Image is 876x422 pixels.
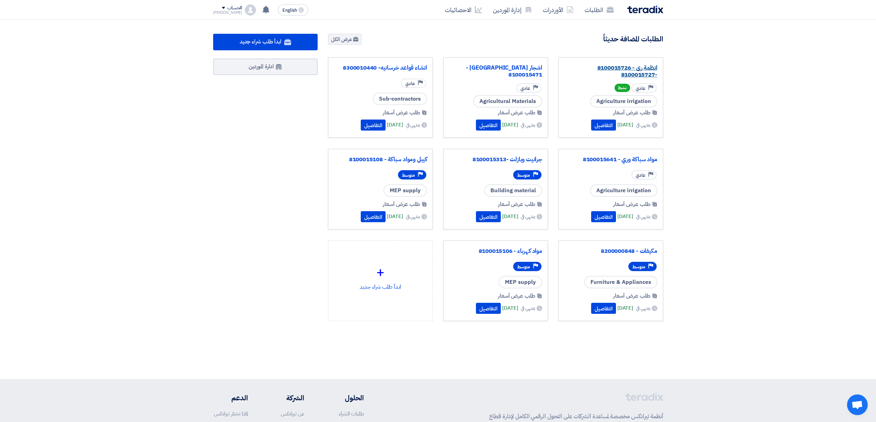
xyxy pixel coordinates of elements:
a: الاحصائيات [439,2,487,18]
span: نشط [615,84,630,92]
h4: الطلبات المضافة حديثاً [603,34,663,43]
img: Teradix logo [627,6,663,13]
span: ينتهي في [406,213,420,220]
span: متوسط [402,172,415,178]
a: جرانيت وبازلت -8100015313 [449,156,542,163]
a: الأوردرات [537,2,579,18]
span: متوسط [517,172,530,178]
span: Sub-contractors [373,93,427,105]
span: ينتهي في [521,305,535,312]
span: Agricultural Materials [473,95,542,107]
button: التفاصيل [591,303,616,314]
span: متوسط [633,264,645,270]
span: عادي [636,85,645,92]
span: [DATE] [502,121,518,129]
span: طلب عرض أسعار [498,109,535,117]
span: ينتهي في [636,121,650,128]
a: مواد سباكة وري - 8100015641 [564,156,657,163]
a: مكيفات - 8200000848 [564,248,657,255]
span: متوسط [517,264,530,270]
li: الدعم [213,393,248,403]
div: [PERSON_NAME] [213,11,242,14]
a: Open chat [847,394,868,415]
span: MEP supply [384,184,427,197]
span: طلب عرض أسعار [383,200,420,208]
div: ابدأ طلب شراء جديد [334,246,427,307]
span: ينتهي في [406,121,420,128]
span: [DATE] [387,121,403,129]
span: MEP supply [499,276,542,288]
a: اشجار [GEOGRAPHIC_DATA] - 8100015471 [449,64,542,78]
button: التفاصيل [476,303,501,314]
button: التفاصيل [476,120,501,131]
a: لماذا تختار تيرادكس [214,410,248,418]
img: profile_test.png [245,4,256,16]
span: Furniture & Appliances [584,276,657,288]
span: طلب عرض أسعار [383,109,420,117]
span: طلب عرض أسعار [613,109,650,117]
span: English [282,8,297,13]
button: English [278,4,308,16]
span: عادي [636,172,645,178]
span: طلب عرض أسعار [613,292,650,300]
span: ينتهي في [521,121,535,128]
div: الحساب [227,5,242,11]
a: انشاء قواعد خرسانيه- 8300010440 [334,64,427,71]
span: ينتهي في [636,305,650,312]
a: الطلبات [579,2,619,18]
a: عرض الكل [328,34,361,45]
span: ابدأ طلب شراء جديد [240,38,281,46]
span: طلب عرض أسعار [498,200,535,208]
li: الحلول [325,393,364,403]
a: مواد كهرباء - 8100015106 [449,248,542,255]
a: إدارة الموردين [487,2,537,18]
span: ينتهي في [521,213,535,220]
div: + [334,262,427,283]
span: Agriculture irrigation [590,95,657,107]
span: طلب عرض أسعار [498,292,535,300]
span: ينتهي في [636,213,650,220]
a: طلبات الشراء [339,410,364,418]
span: [DATE] [617,121,633,129]
span: [DATE] [617,304,633,312]
button: التفاصيل [361,120,386,131]
span: [DATE] [617,213,633,220]
span: طلب عرض أسعار [613,200,650,208]
li: الشركة [268,393,304,403]
span: عادي [520,85,530,92]
button: التفاصيل [591,211,616,222]
a: عن تيرادكس [281,410,304,418]
span: [DATE] [502,304,518,312]
span: [DATE] [502,213,518,220]
span: Building material [484,184,542,197]
button: التفاصيل [591,120,616,131]
a: ادارة الموردين [213,59,318,75]
a: انظمة رى - 8100015726 -8100015727 [564,64,657,78]
span: [DATE] [387,213,403,220]
button: التفاصيل [361,211,386,222]
span: Agriculture irrigation [590,184,657,197]
button: التفاصيل [476,211,501,222]
span: عادي [405,80,415,87]
a: كيبل ومواد سباكة - 8100015108 [334,156,427,163]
